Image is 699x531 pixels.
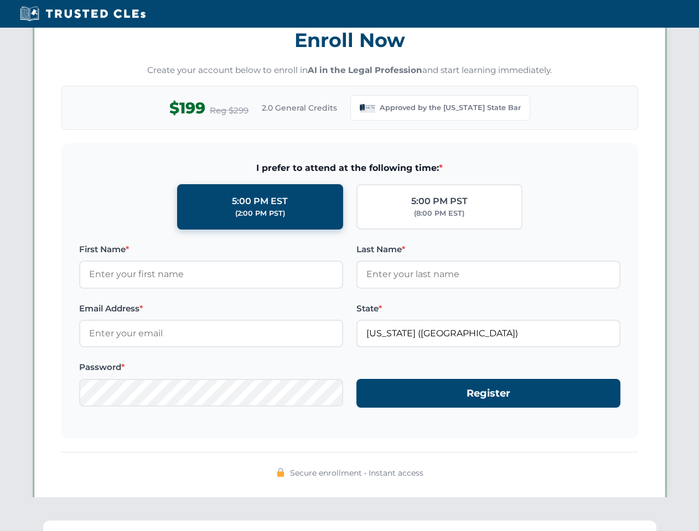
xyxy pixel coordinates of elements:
[308,65,422,75] strong: AI in the Legal Profession
[61,23,638,58] h3: Enroll Now
[79,161,620,175] span: I prefer to attend at the following time:
[380,102,521,113] span: Approved by the [US_STATE] State Bar
[210,104,248,117] span: Reg $299
[79,361,343,374] label: Password
[61,64,638,77] p: Create your account below to enroll in and start learning immediately.
[356,379,620,408] button: Register
[411,194,468,209] div: 5:00 PM PST
[235,208,285,219] div: (2:00 PM PST)
[356,243,620,256] label: Last Name
[276,468,285,477] img: 🔒
[290,467,423,479] span: Secure enrollment • Instant access
[414,208,464,219] div: (8:00 PM EST)
[79,261,343,288] input: Enter your first name
[356,302,620,315] label: State
[232,194,288,209] div: 5:00 PM EST
[356,320,620,347] input: Louisiana (LA)
[356,261,620,288] input: Enter your last name
[79,302,343,315] label: Email Address
[262,102,337,114] span: 2.0 General Credits
[360,100,375,116] img: Louisiana State Bar
[169,96,205,121] span: $199
[79,320,343,347] input: Enter your email
[17,6,149,22] img: Trusted CLEs
[79,243,343,256] label: First Name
